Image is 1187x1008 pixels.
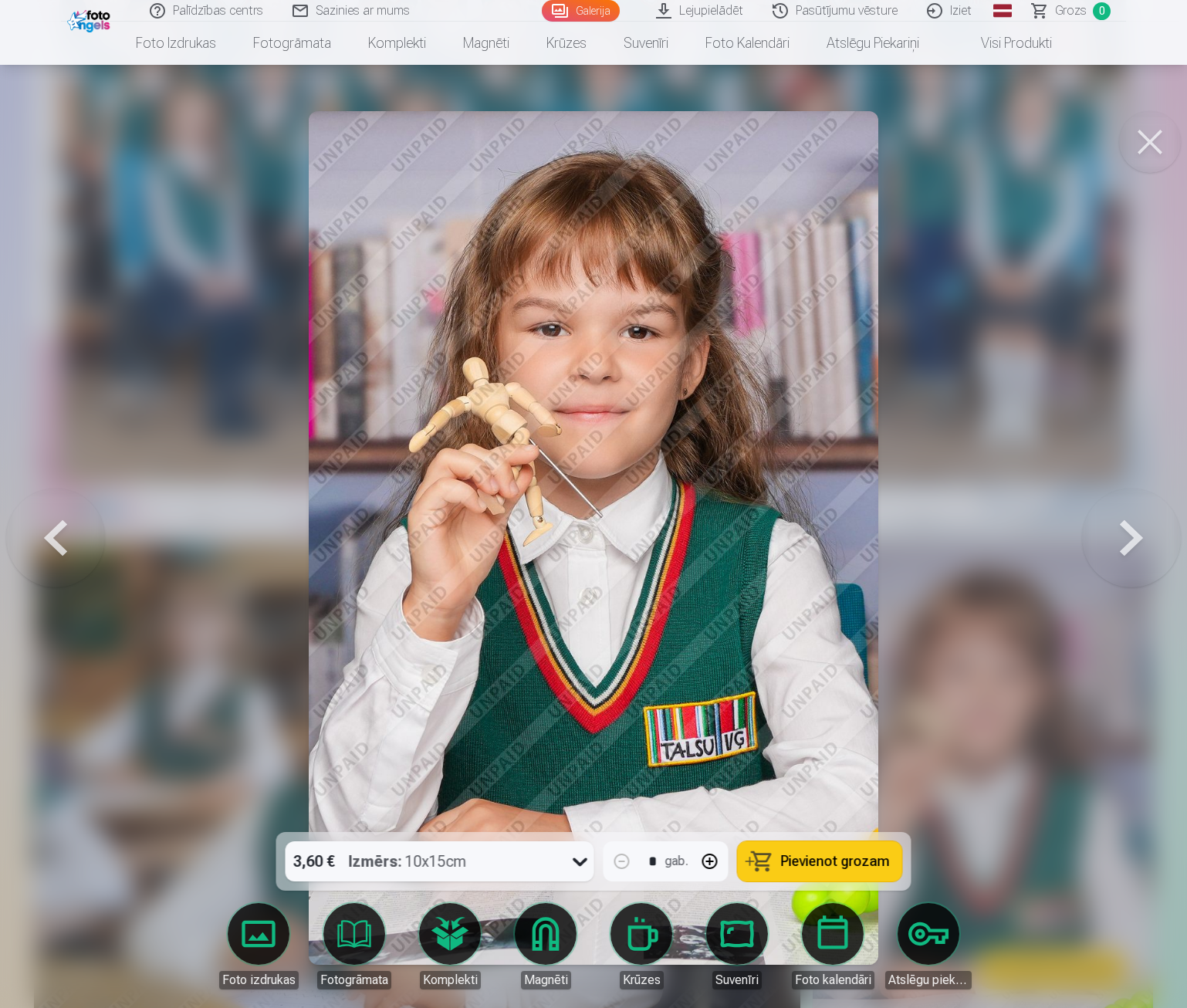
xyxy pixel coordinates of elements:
[687,22,808,65] a: Foto kalendāri
[502,903,589,989] a: Magnēti
[790,903,876,989] a: Foto kalendāri
[350,22,445,65] a: Komplekti
[885,971,972,989] div: Atslēgu piekariņi
[694,903,780,989] a: Suvenīri
[665,852,688,871] div: gab.
[117,22,235,65] a: Foto izdrukas
[317,971,391,989] div: Fotogrāmata
[712,971,762,989] div: Suvenīri
[528,22,605,65] a: Krūzes
[938,22,1070,65] a: Visi produkti
[738,841,902,881] button: Pievienot grozam
[1093,2,1111,20] span: 0
[215,903,302,989] a: Foto izdrukas
[445,22,528,65] a: Magnēti
[420,971,481,989] div: Komplekti
[235,22,350,65] a: Fotogrāmata
[349,851,402,872] strong: Izmērs :
[1055,2,1087,20] span: Grozs
[605,22,687,65] a: Suvenīri
[598,903,685,989] a: Krūzes
[781,854,890,868] span: Pievienot grozam
[407,903,493,989] a: Komplekti
[792,971,874,989] div: Foto kalendāri
[311,903,397,989] a: Fotogrāmata
[885,903,972,989] a: Atslēgu piekariņi
[219,971,299,989] div: Foto izdrukas
[620,971,664,989] div: Krūzes
[349,841,467,881] div: 10x15cm
[67,6,114,32] img: /fa1
[286,841,343,881] div: 3,60 €
[808,22,938,65] a: Atslēgu piekariņi
[521,971,571,989] div: Magnēti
